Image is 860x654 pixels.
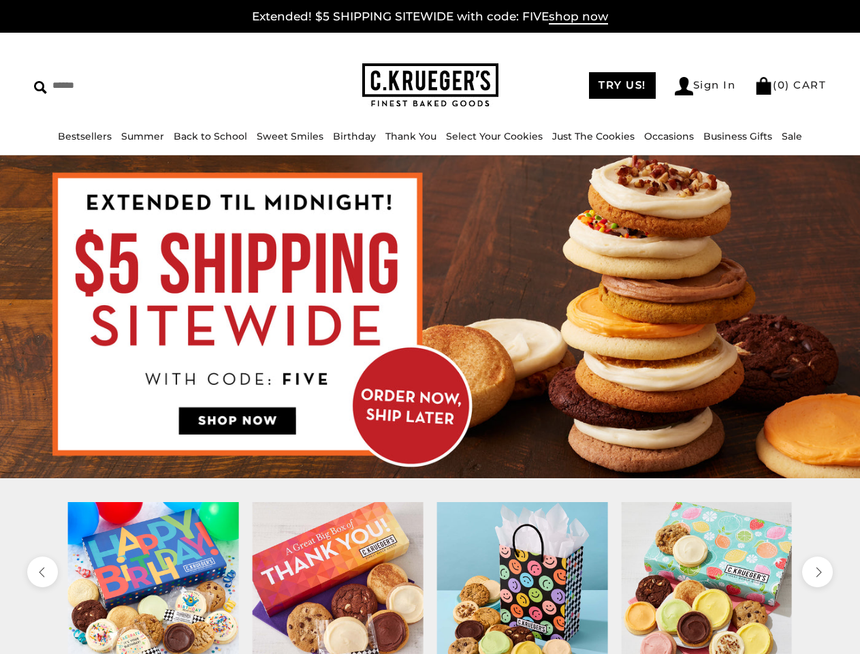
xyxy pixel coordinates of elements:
a: Bestsellers [58,130,112,142]
img: Search [34,81,47,94]
a: Just The Cookies [552,130,635,142]
span: 0 [778,78,786,91]
a: TRY US! [589,72,656,99]
img: C.KRUEGER'S [362,63,498,108]
a: Back to School [174,130,247,142]
a: Extended! $5 SHIPPING SITEWIDE with code: FIVEshop now [252,10,608,25]
a: (0) CART [754,78,826,91]
button: previous [27,557,58,587]
a: Birthday [333,130,376,142]
a: Sign In [675,77,736,95]
img: Account [675,77,693,95]
span: shop now [549,10,608,25]
a: Summer [121,130,164,142]
button: next [802,557,833,587]
a: Sale [782,130,802,142]
a: Occasions [644,130,694,142]
input: Search [34,75,215,96]
img: Bag [754,77,773,95]
a: Thank You [385,130,436,142]
a: Business Gifts [703,130,772,142]
a: Sweet Smiles [257,130,323,142]
a: Select Your Cookies [446,130,543,142]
